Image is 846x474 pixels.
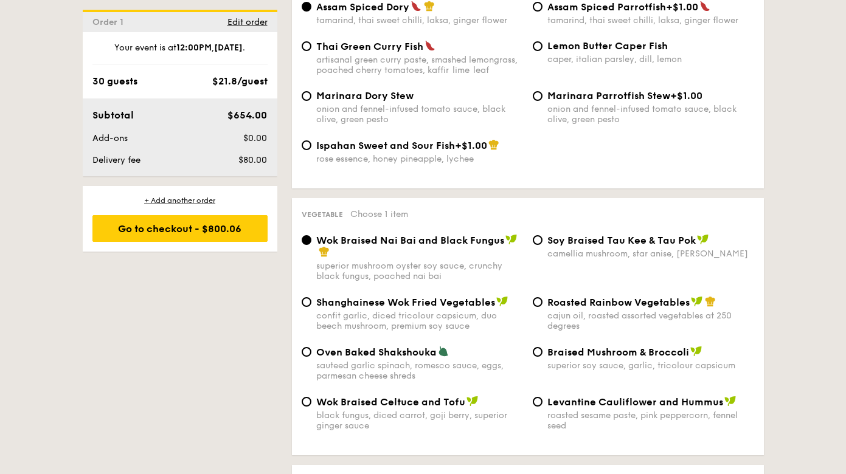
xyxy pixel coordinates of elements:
input: Oven Baked Shakshoukasauteed garlic spinach, romesco sauce, eggs, parmesan cheese shreds [302,347,311,357]
span: Levantine Cauliflower and Hummus [547,396,723,408]
img: icon-vegan.f8ff3823.svg [691,296,703,307]
span: Braised Mushroom & Broccoli [547,346,689,358]
img: icon-vegan.f8ff3823.svg [505,234,518,245]
span: Marinara Dory Stew [316,90,414,101]
img: icon-spicy.37a8142b.svg [425,40,435,51]
span: Order 1 [92,17,128,27]
input: Ispahan Sweet and Sour Fish+$1.00rose essence, honey pineapple, lychee [302,140,311,150]
img: icon-vegan.f8ff3823.svg [697,234,709,245]
div: caper, italian parsley, dill, lemon [547,54,754,64]
input: Wok Braised Nai Bai and Black Fungussuperior mushroom oyster soy sauce, crunchy black fungus, poa... [302,235,311,245]
img: icon-vegetarian.fe4039eb.svg [438,346,449,357]
div: superior mushroom oyster soy sauce, crunchy black fungus, poached nai bai [316,261,523,281]
span: +$1.00 [666,1,698,13]
input: Shanghainese Wok Fried Vegetablesconfit garlic, diced tricolour capsicum, duo beech mushroom, pre... [302,297,311,307]
div: + Add another order [92,196,268,205]
span: +$1.00 [670,90,702,101]
span: Lemon Butter Caper Fish [547,40,668,52]
div: artisanal green curry paste, smashed lemongrass, poached cherry tomatoes, kaffir lime leaf [316,55,523,75]
img: icon-vegan.f8ff3823.svg [466,396,479,407]
div: rose essence, honey pineapple, lychee [316,154,523,164]
div: roasted sesame paste, pink peppercorn, fennel seed [547,410,754,431]
span: $654.00 [227,109,267,121]
strong: 12:00PM [176,43,212,53]
span: Assam Spiced Dory [316,1,409,13]
span: Vegetable [302,210,343,219]
span: Add-ons [92,133,128,143]
img: icon-spicy.37a8142b.svg [411,1,421,12]
span: $0.00 [243,133,267,143]
input: Braised Mushroom & Broccolisuperior soy sauce, garlic, tricolour capsicum [533,347,543,357]
span: Edit order [227,17,268,27]
img: icon-vegan.f8ff3823.svg [724,396,737,407]
input: Levantine Cauliflower and Hummusroasted sesame paste, pink peppercorn, fennel seed [533,397,543,407]
span: Oven Baked Shakshouka [316,346,437,358]
span: ⁠Soy Braised Tau Kee & Tau Pok [547,235,696,246]
span: Choose 1 item [350,209,408,219]
input: Marinara Parrotfish Stew+$1.00onion and fennel-infused tomato sauce, black olive, green pesto [533,91,543,101]
div: camellia mushroom, star anise, [PERSON_NAME] [547,249,754,259]
input: Thai Green Curry Fishartisanal green curry paste, smashed lemongrass, poached cherry tomatoes, ka... [302,41,311,51]
div: $21.8/guest [212,74,268,89]
div: 30 guests [92,74,137,89]
div: superior soy sauce, garlic, tricolour capsicum [547,360,754,371]
input: Assam Spiced Parrotfish+$1.00tamarind, thai sweet chilli, laksa, ginger flower [533,2,543,12]
span: Shanghainese Wok Fried Vegetables [316,297,495,308]
div: Your event is at , . [92,42,268,64]
span: Thai Green Curry Fish [316,41,423,52]
span: Ispahan Sweet and Sour Fish [316,140,455,151]
img: icon-chef-hat.a58ddaea.svg [424,1,435,12]
div: sauteed garlic spinach, romesco sauce, eggs, parmesan cheese shreds [316,360,523,381]
input: Assam Spiced Dorytamarind, thai sweet chilli, laksa, ginger flower [302,2,311,12]
div: confit garlic, diced tricolour capsicum, duo beech mushroom, premium soy sauce [316,311,523,331]
input: Lemon Butter Caper Fishcaper, italian parsley, dill, lemon [533,41,543,51]
input: Roasted Rainbow Vegetablescajun oil, roasted assorted vegetables at 250 degrees [533,297,543,307]
img: icon-vegan.f8ff3823.svg [496,296,508,307]
span: Delivery fee [92,155,140,165]
span: Subtotal [92,109,134,121]
div: cajun oil, roasted assorted vegetables at 250 degrees [547,311,754,331]
span: +$1.00 [455,140,487,151]
strong: [DATE] [214,43,243,53]
div: black fungus, diced carrot, goji berry, superior ginger sauce [316,410,523,431]
img: icon-chef-hat.a58ddaea.svg [319,246,330,257]
img: icon-chef-hat.a58ddaea.svg [705,296,716,307]
span: $80.00 [238,155,267,165]
div: Go to checkout - $800.06 [92,215,268,242]
div: tamarind, thai sweet chilli, laksa, ginger flower [316,15,523,26]
span: Wok Braised Nai Bai and Black Fungus [316,235,504,246]
span: Roasted Rainbow Vegetables [547,297,690,308]
input: Wok Braised Celtuce and Tofublack fungus, diced carrot, goji berry, superior ginger sauce [302,397,311,407]
img: icon-chef-hat.a58ddaea.svg [488,139,499,150]
input: Marinara Dory Stewonion and fennel-infused tomato sauce, black olive, green pesto [302,91,311,101]
input: ⁠Soy Braised Tau Kee & Tau Pokcamellia mushroom, star anise, [PERSON_NAME] [533,235,543,245]
img: icon-vegan.f8ff3823.svg [690,346,702,357]
div: tamarind, thai sweet chilli, laksa, ginger flower [547,15,754,26]
div: onion and fennel-infused tomato sauce, black olive, green pesto [316,104,523,125]
span: Wok Braised Celtuce and Tofu [316,396,465,408]
img: icon-spicy.37a8142b.svg [699,1,710,12]
span: Assam Spiced Parrotfish [547,1,666,13]
div: onion and fennel-infused tomato sauce, black olive, green pesto [547,104,754,125]
span: Marinara Parrotfish Stew [547,90,670,101]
